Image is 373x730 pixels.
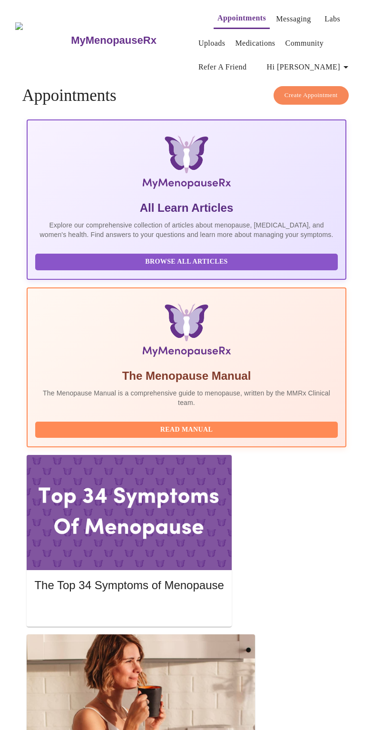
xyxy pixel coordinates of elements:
[34,578,224,593] h5: The Top 34 Symptoms of Menopause
[285,37,324,50] a: Community
[35,254,337,270] button: Browse All Articles
[195,58,251,77] button: Refer a Friend
[263,58,355,77] button: Hi [PERSON_NAME]
[267,60,352,74] span: Hi [PERSON_NAME]
[285,90,338,101] span: Create Appointment
[274,86,349,105] button: Create Appointment
[217,11,266,25] a: Appointments
[34,605,226,613] a: Read More
[231,34,279,53] button: Medications
[272,10,314,29] button: Messaging
[317,10,348,29] button: Labs
[35,388,337,407] p: The Menopause Manual is a comprehensive guide to menopause, written by the MMRx Clinical team.
[195,34,229,53] button: Uploads
[198,37,226,50] a: Uploads
[276,12,311,26] a: Messaging
[282,34,328,53] button: Community
[83,136,289,193] img: MyMenopauseRx Logo
[70,24,195,57] a: MyMenopauseRx
[214,9,270,29] button: Appointments
[45,256,328,268] span: Browse All Articles
[15,22,70,58] img: MyMenopauseRx Logo
[44,604,214,616] span: Read More
[22,86,351,105] h4: Appointments
[35,368,337,384] h5: The Menopause Manual
[83,304,289,361] img: Menopause Manual
[35,257,340,265] a: Browse All Articles
[45,424,328,436] span: Read Manual
[35,220,337,239] p: Explore our comprehensive collection of articles about menopause, [MEDICAL_DATA], and women's hea...
[35,422,337,438] button: Read Manual
[198,60,247,74] a: Refer a Friend
[324,12,340,26] a: Labs
[35,425,340,433] a: Read Manual
[34,602,224,619] button: Read More
[235,37,275,50] a: Medications
[35,200,337,216] h5: All Learn Articles
[71,34,157,47] h3: MyMenopauseRx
